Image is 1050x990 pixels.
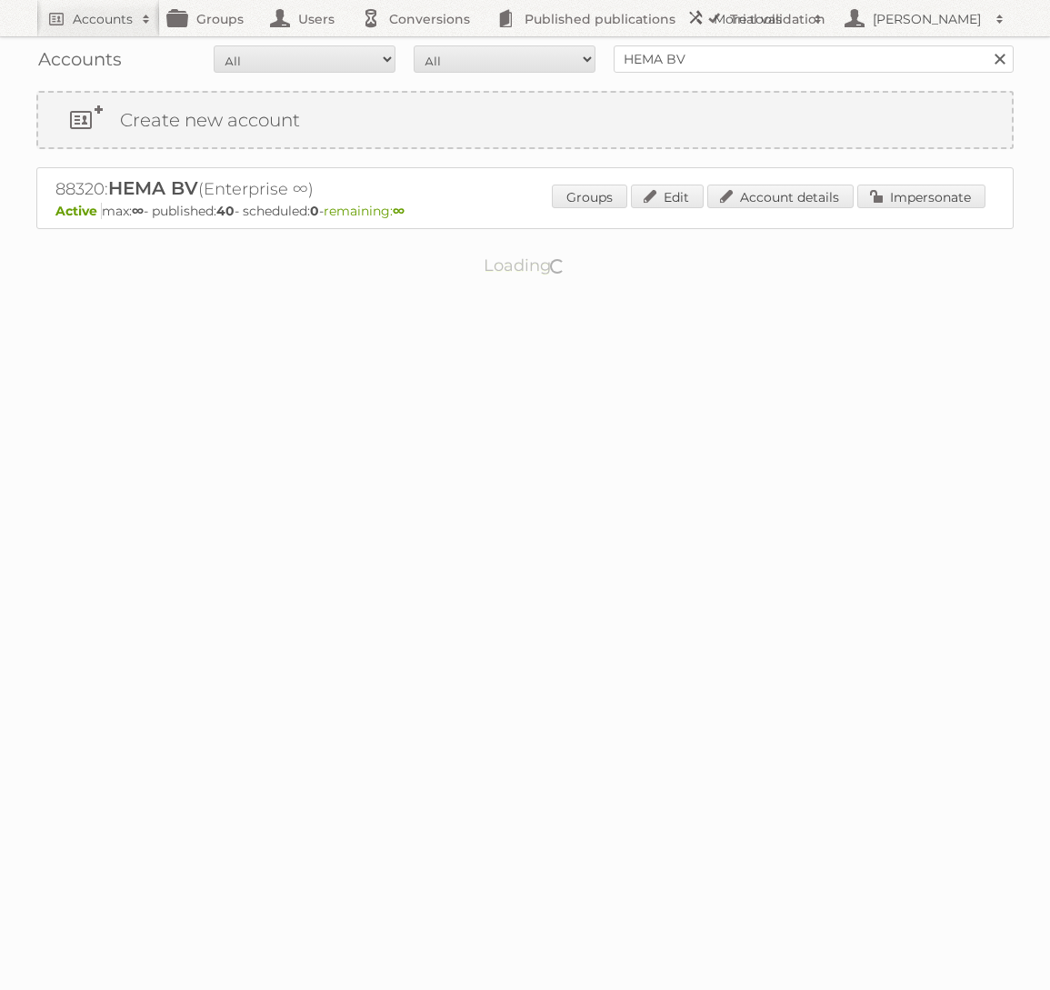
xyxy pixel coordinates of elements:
[393,203,405,219] strong: ∞
[55,177,692,201] h2: 88320: (Enterprise ∞)
[216,203,235,219] strong: 40
[108,177,198,199] span: HEMA BV
[857,185,985,208] a: Impersonate
[73,10,133,28] h2: Accounts
[132,203,144,219] strong: ∞
[38,93,1012,147] a: Create new account
[426,247,624,284] p: Loading
[631,185,704,208] a: Edit
[310,203,319,219] strong: 0
[55,203,995,219] p: max: - published: - scheduled: -
[868,10,986,28] h2: [PERSON_NAME]
[707,185,854,208] a: Account details
[552,185,627,208] a: Groups
[714,10,805,28] h2: More tools
[55,203,102,219] span: Active
[324,203,405,219] span: remaining:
